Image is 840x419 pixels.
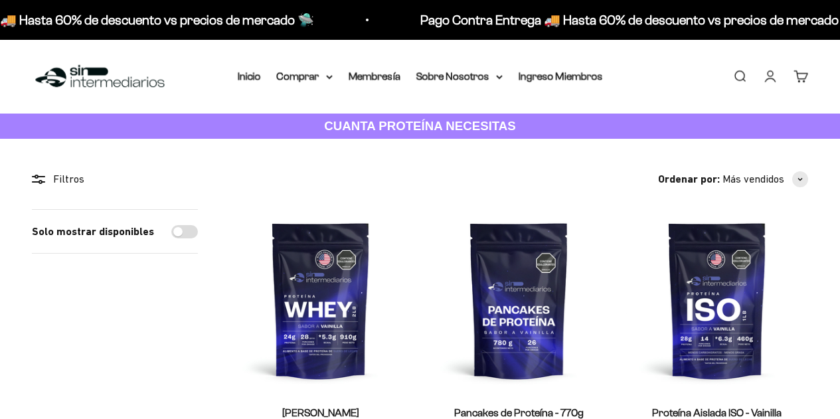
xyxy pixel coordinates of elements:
[722,171,784,188] span: Más vendidos
[658,171,720,188] span: Ordenar por:
[416,68,503,85] summary: Sobre Nosotros
[652,407,782,418] a: Proteína Aislada ISO - Vainilla
[32,223,154,240] label: Solo mostrar disponibles
[722,171,808,188] button: Más vendidos
[282,407,359,418] a: [PERSON_NAME]
[32,171,198,188] div: Filtros
[519,70,603,82] a: Ingreso Miembros
[277,68,333,85] summary: Comprar
[454,407,584,418] a: Pancakes de Proteína - 770g
[238,70,261,82] a: Inicio
[349,70,400,82] a: Membresía
[324,119,516,133] strong: CUANTA PROTEÍNA NECESITAS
